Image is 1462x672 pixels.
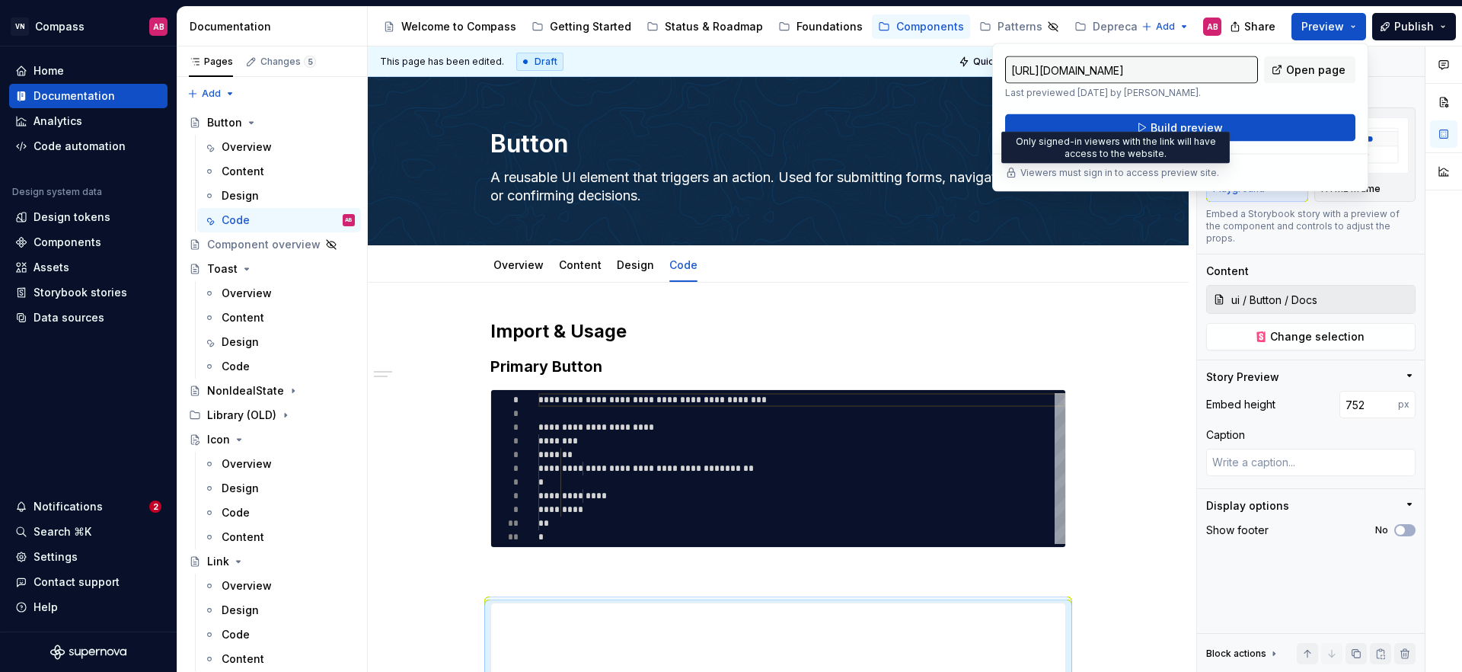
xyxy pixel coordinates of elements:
a: Code [197,501,361,525]
div: Icon [207,432,230,447]
a: Design [197,330,361,354]
div: Getting Started [550,19,631,34]
div: Code [663,248,704,280]
div: Code [222,627,250,642]
a: Components [9,230,168,254]
button: Preview [1291,13,1366,40]
a: Storybook stories [9,280,168,305]
a: Home [9,59,168,83]
a: Component overview [183,232,361,257]
a: Documentation [9,84,168,108]
span: Quick preview [973,56,1039,68]
input: Auto [1339,391,1398,418]
a: Supernova Logo [50,645,126,660]
div: NonIdealState [207,383,284,398]
div: Design system data [12,186,102,198]
h2: Import & Usage [490,319,1066,344]
div: Components [896,19,964,34]
h3: Primary Button [490,356,1066,377]
div: Content [222,651,264,667]
a: Icon [183,427,361,452]
div: Overview [222,139,272,155]
button: Add [183,83,240,104]
p: Last previewed [DATE] by [PERSON_NAME]. [1005,87,1258,99]
a: Design tokens [9,205,168,229]
div: Overview [222,456,272,472]
div: Content [1206,264,1249,279]
a: Components [872,14,970,39]
a: Content [197,647,361,671]
span: Add [1156,21,1175,33]
button: Contact support [9,570,168,594]
a: Patterns [973,14,1065,39]
textarea: Button [487,126,1063,162]
div: Embed height [1206,397,1275,412]
div: Deprecated [1093,19,1155,34]
a: Design [197,184,361,208]
span: Change selection [1270,329,1365,344]
div: Toast [207,261,238,277]
div: Status & Roadmap [665,19,763,34]
div: Button [207,115,242,130]
button: Share [1222,13,1285,40]
div: Documentation [34,88,115,104]
button: Search ⌘K [9,520,168,544]
button: Publish [1372,13,1456,40]
div: Content [222,164,264,179]
div: Content [553,248,608,280]
label: No [1375,524,1388,536]
button: Quick preview [954,51,1045,72]
a: Foundations [772,14,869,39]
textarea: A reusable UI element that triggers an action. Used for submitting forms, navigating steps or con... [487,165,1063,208]
div: Changes [260,56,316,68]
div: Patterns [998,19,1042,34]
a: Deprecated [1068,14,1178,39]
div: Content [222,530,264,545]
span: Open page [1286,62,1345,78]
a: Code automation [9,134,168,158]
a: Assets [9,255,168,280]
span: 5 [304,56,316,68]
div: Story Preview [1206,370,1279,385]
a: Code [197,354,361,379]
div: Assets [34,260,69,275]
div: Code [222,359,250,374]
a: Overview [197,281,361,306]
a: Button [183,110,361,135]
span: Build preview [1151,120,1223,136]
div: Library (OLD) [183,403,361,427]
div: Foundations [796,19,863,34]
div: Block actions [1206,648,1266,660]
a: Design [617,258,654,271]
a: Welcome to Compass [377,14,522,39]
div: Design [222,334,259,350]
div: Storybook stories [34,285,127,300]
div: Library (OLD) [207,408,276,423]
div: Overview [487,248,550,280]
a: Overview [197,574,361,598]
p: px [1398,398,1409,411]
button: Change selection [1206,323,1416,350]
div: Settings [34,549,78,565]
button: Build preview [1005,114,1355,142]
a: Content [197,525,361,549]
span: 2 [149,501,161,513]
div: Page tree [377,11,1134,42]
div: Display options [1206,498,1289,514]
div: AB [153,21,164,33]
div: Search ⌘K [34,524,91,539]
div: Design [222,603,259,618]
div: Welcome to Compass [401,19,516,34]
div: Compass [35,19,85,34]
span: This page has been edited. [380,56,504,68]
a: Code [669,258,697,271]
a: Overview [493,258,544,271]
span: Publish [1394,19,1434,34]
a: Analytics [9,109,168,133]
a: Settings [9,545,168,569]
div: Code [222,213,250,228]
a: Overview [197,135,361,159]
div: Code [222,505,250,520]
a: Overview [197,452,361,476]
a: Design [197,598,361,622]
